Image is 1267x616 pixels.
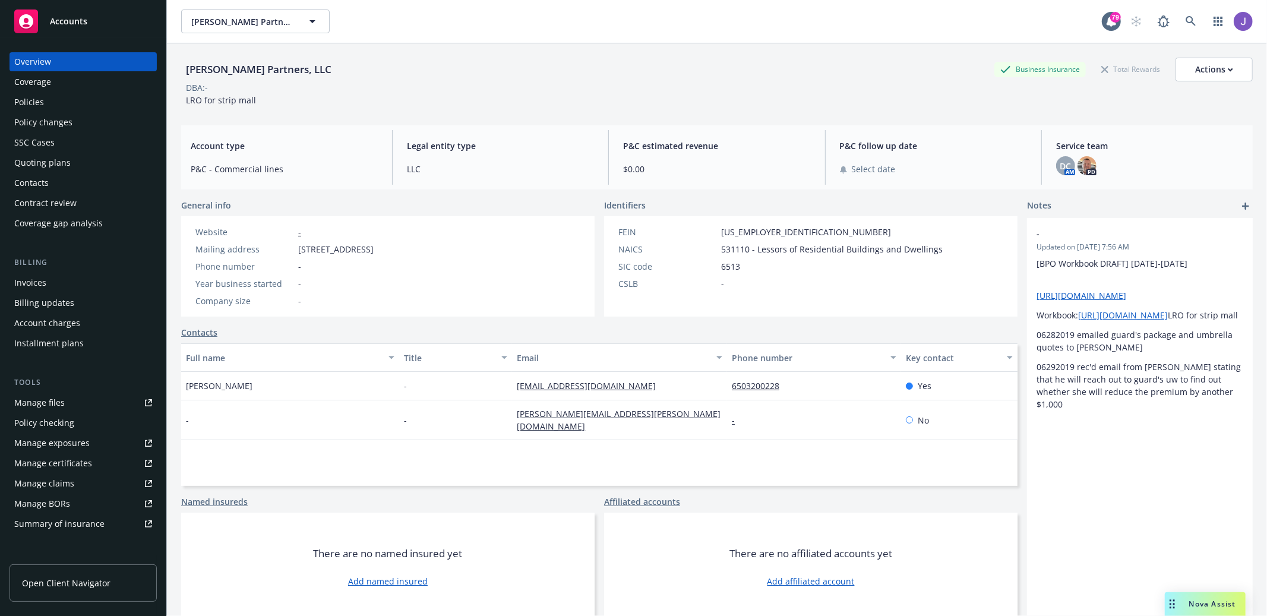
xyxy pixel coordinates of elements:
div: Quoting plans [14,153,71,172]
a: - [732,415,744,426]
span: P&C estimated revenue [623,140,810,152]
div: Business Insurance [994,62,1086,77]
div: CSLB [618,277,716,290]
p: 06292019 rec'd email from [PERSON_NAME] stating that he will reach out to guard's uw to find out ... [1037,361,1243,410]
a: Manage certificates [10,454,157,473]
div: Policies [14,93,44,112]
a: Policies [10,93,157,112]
div: Manage certificates [14,454,92,473]
span: LLC [407,163,594,175]
div: Tools [10,377,157,388]
div: Actions [1195,58,1233,81]
button: Full name [181,343,399,372]
div: Invoices [14,273,46,292]
a: Accounts [10,5,157,38]
span: - [1037,228,1212,240]
div: Manage exposures [14,434,90,453]
div: Account charges [14,314,80,333]
span: 531110 - Lessors of Residential Buildings and Dwellings [721,243,943,255]
div: Policy checking [14,413,74,432]
button: Actions [1176,58,1253,81]
a: add [1238,199,1253,213]
button: [PERSON_NAME] Partners, LLC [181,10,330,33]
div: Email [517,352,709,364]
span: [STREET_ADDRESS] [298,243,374,255]
span: DC [1060,160,1071,172]
a: Switch app [1206,10,1230,33]
div: Coverage [14,72,51,91]
div: Billing [10,257,157,268]
span: Updated on [DATE] 7:56 AM [1037,242,1243,252]
a: Search [1179,10,1203,33]
a: Coverage gap analysis [10,214,157,233]
a: Quoting plans [10,153,157,172]
div: [PERSON_NAME] Partners, LLC [181,62,336,77]
button: Key contact [901,343,1018,372]
span: Nova Assist [1189,599,1236,609]
div: Manage files [14,393,65,412]
a: Contacts [10,173,157,192]
span: Identifiers [604,199,646,211]
span: [PERSON_NAME] [186,380,252,392]
a: SSC Cases [10,133,157,152]
a: 6503200228 [732,380,789,391]
span: - [298,295,301,307]
button: Title [399,343,513,372]
span: Yes [918,380,931,392]
div: Billing updates [14,293,74,312]
a: Overview [10,52,157,71]
div: Overview [14,52,51,71]
div: 79 [1110,12,1121,23]
span: [US_EMPLOYER_IDENTIFICATION_NUMBER] [721,226,891,238]
span: General info [181,199,231,211]
div: Coverage gap analysis [14,214,103,233]
div: Contacts [14,173,49,192]
img: photo [1234,12,1253,31]
div: Installment plans [14,334,84,353]
a: Contract review [10,194,157,213]
a: Manage BORs [10,494,157,513]
div: DBA: - [186,81,208,94]
a: Account charges [10,314,157,333]
div: Total Rewards [1095,62,1166,77]
span: [PERSON_NAME] Partners, LLC [191,15,294,28]
a: Start snowing [1124,10,1148,33]
a: - [298,226,301,238]
span: Account type [191,140,378,152]
a: Summary of insurance [10,514,157,533]
a: Installment plans [10,334,157,353]
div: Drag to move [1165,592,1180,616]
div: Manage claims [14,474,74,493]
div: Phone number [732,352,883,364]
span: LRO for strip mall [186,94,256,106]
span: Notes [1027,199,1051,213]
div: SIC code [618,260,716,273]
a: Affiliated accounts [604,495,680,508]
span: - [404,414,407,427]
span: - [298,277,301,290]
button: Phone number [727,343,901,372]
span: There are no affiliated accounts yet [729,546,892,561]
a: Policy checking [10,413,157,432]
a: Add named insured [348,575,428,587]
div: Key contact [906,352,1000,364]
div: Full name [186,352,381,364]
a: [URL][DOMAIN_NAME] [1078,309,1168,321]
a: Policy changes [10,113,157,132]
button: Email [512,343,727,372]
span: No [918,414,929,427]
span: Manage exposures [10,434,157,453]
div: SSC Cases [14,133,55,152]
span: Service team [1056,140,1243,152]
p: [BPO Workbook DRAFT] [DATE]-[DATE] [1037,257,1243,270]
span: $0.00 [623,163,810,175]
span: Accounts [50,17,87,26]
span: P&C follow up date [840,140,1027,152]
a: Report a Bug [1152,10,1176,33]
span: - [186,414,189,427]
span: Open Client Navigator [22,577,110,589]
div: Summary of insurance [14,514,105,533]
span: P&C - Commercial lines [191,163,378,175]
span: There are no named insured yet [314,546,463,561]
div: Policy changes [14,113,72,132]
